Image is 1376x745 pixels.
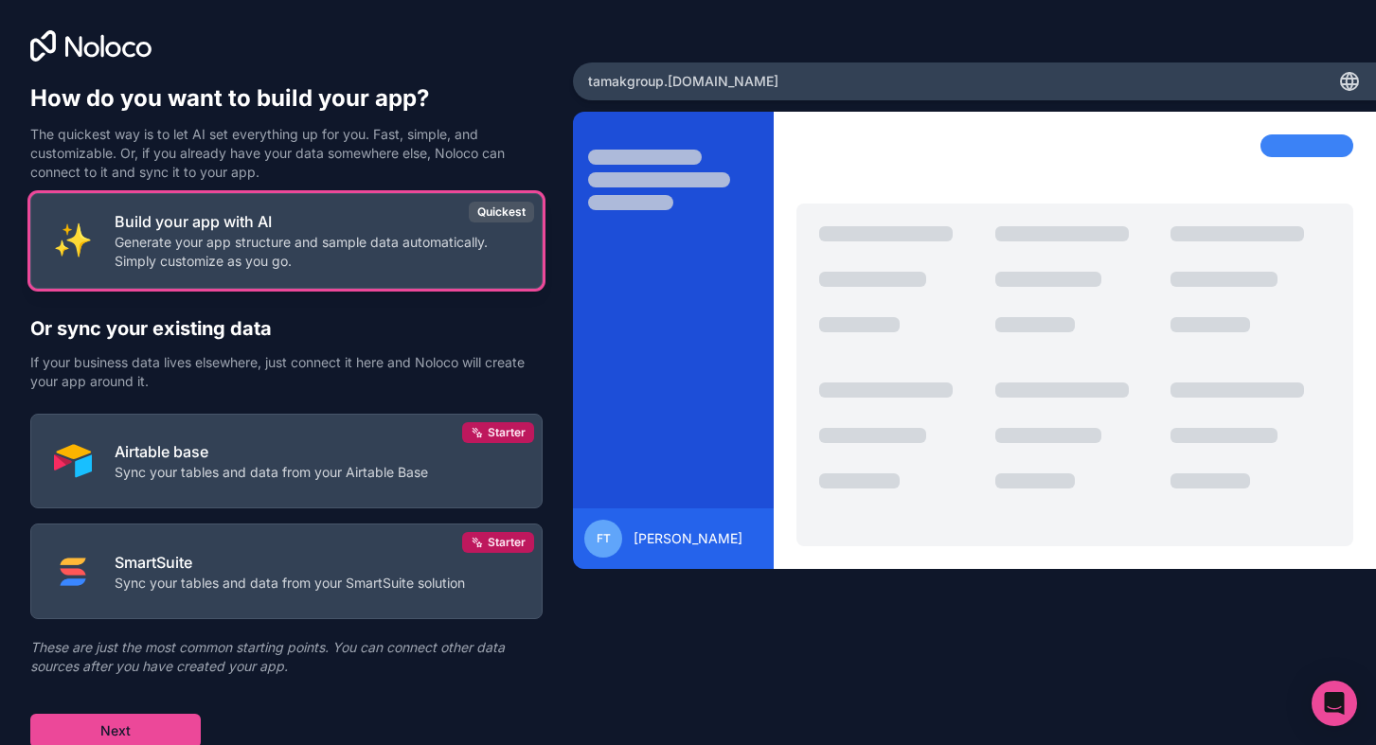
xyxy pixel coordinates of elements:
[469,202,534,222] div: Quickest
[30,315,543,342] h2: Or sync your existing data
[488,425,526,440] span: Starter
[54,222,92,259] img: INTERNAL_WITH_AI
[115,440,428,463] p: Airtable base
[115,574,465,593] p: Sync your tables and data from your SmartSuite solution
[597,531,611,546] span: FT
[1312,681,1357,726] div: Open Intercom Messenger
[30,193,543,289] button: INTERNAL_WITH_AIBuild your app with AIGenerate your app structure and sample data automatically. ...
[54,553,92,591] img: SMART_SUITE
[54,442,92,480] img: AIRTABLE
[30,83,543,114] h1: How do you want to build your app?
[588,72,778,91] span: tamakgroup .[DOMAIN_NAME]
[115,551,465,574] p: SmartSuite
[115,233,519,271] p: Generate your app structure and sample data automatically. Simply customize as you go.
[30,353,543,391] p: If your business data lives elsewhere, just connect it here and Noloco will create your app aroun...
[30,523,543,619] button: SMART_SUITESmartSuiteSync your tables and data from your SmartSuite solutionStarter
[30,414,543,509] button: AIRTABLEAirtable baseSync your tables and data from your Airtable BaseStarter
[30,125,543,182] p: The quickest way is to let AI set everything up for you. Fast, simple, and customizable. Or, if y...
[30,638,543,676] p: These are just the most common starting points. You can connect other data sources after you have...
[115,210,519,233] p: Build your app with AI
[115,463,428,482] p: Sync your tables and data from your Airtable Base
[488,535,526,550] span: Starter
[634,529,742,548] span: [PERSON_NAME]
